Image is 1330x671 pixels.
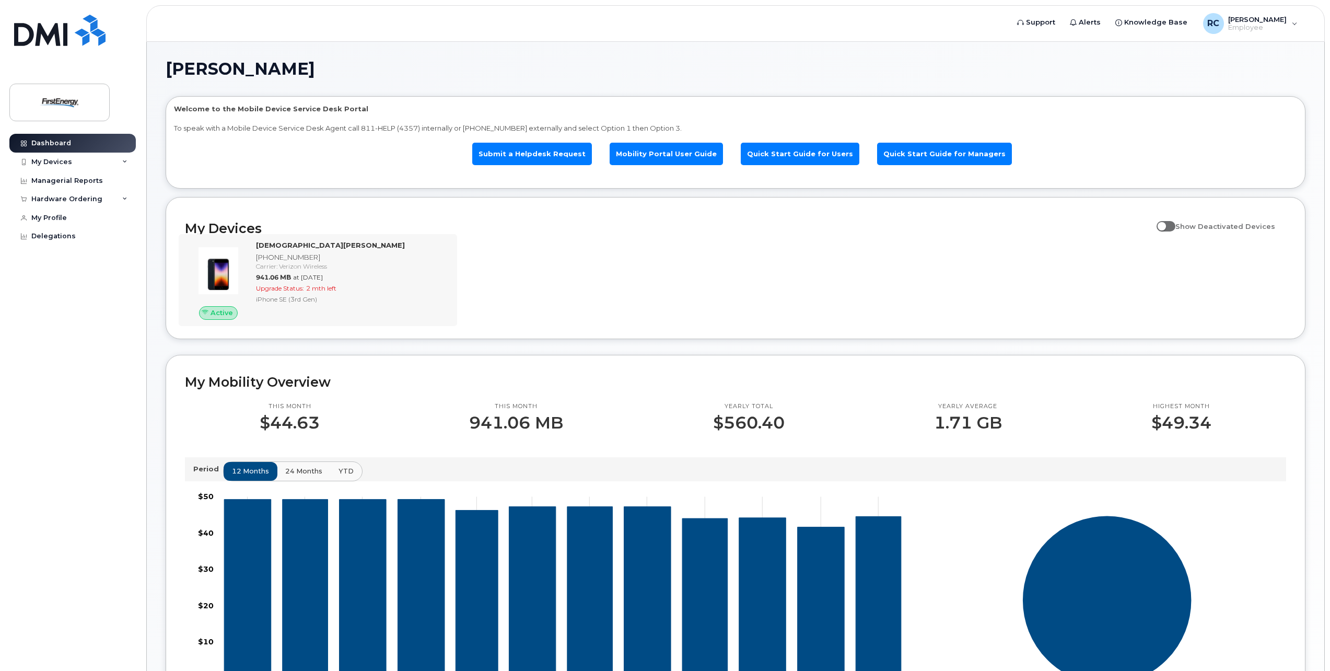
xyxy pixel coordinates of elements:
p: $44.63 [260,413,320,432]
h2: My Mobility Overview [185,374,1286,390]
span: [PERSON_NAME] [166,61,315,77]
a: Submit a Helpdesk Request [472,143,592,165]
span: Show Deactivated Devices [1175,222,1275,230]
strong: [DEMOGRAPHIC_DATA][PERSON_NAME] [256,241,405,249]
tspan: $40 [198,528,214,538]
iframe: Messenger Launcher [1285,626,1322,663]
p: $49.34 [1151,413,1211,432]
span: 941.06 MB [256,273,291,281]
input: Show Deactivated Devices [1157,216,1165,225]
tspan: $10 [198,638,214,647]
img: image20231002-3703462-1angbar.jpeg [193,246,243,296]
tspan: $20 [198,601,214,610]
h2: My Devices [185,221,1151,236]
a: Mobility Portal User Guide [610,143,723,165]
p: 1.71 GB [934,413,1002,432]
p: 941.06 MB [469,413,563,432]
div: Carrier: Verizon Wireless [256,262,447,271]
span: 24 months [285,466,322,476]
p: $560.40 [713,413,785,432]
div: iPhone SE (3rd Gen) [256,295,447,304]
span: Active [211,308,233,318]
p: This month [469,402,563,411]
span: Upgrade Status: [256,284,304,292]
span: 2 mth left [306,284,336,292]
a: Quick Start Guide for Managers [877,143,1012,165]
p: Highest month [1151,402,1211,411]
a: Active[DEMOGRAPHIC_DATA][PERSON_NAME][PHONE_NUMBER]Carrier: Verizon Wireless941.06 MBat [DATE]Upg... [185,240,451,320]
p: Welcome to the Mobile Device Service Desk Portal [174,104,1297,114]
a: Quick Start Guide for Users [741,143,859,165]
p: Yearly total [713,402,785,411]
tspan: $50 [198,492,214,502]
div: [PHONE_NUMBER] [256,252,447,262]
span: YTD [339,466,354,476]
span: at [DATE] [293,273,323,281]
p: Period [193,464,223,474]
p: This month [260,402,320,411]
p: Yearly average [934,402,1002,411]
tspan: $30 [198,565,214,574]
p: To speak with a Mobile Device Service Desk Agent call 811-HELP (4357) internally or [PHONE_NUMBER... [174,123,1297,133]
